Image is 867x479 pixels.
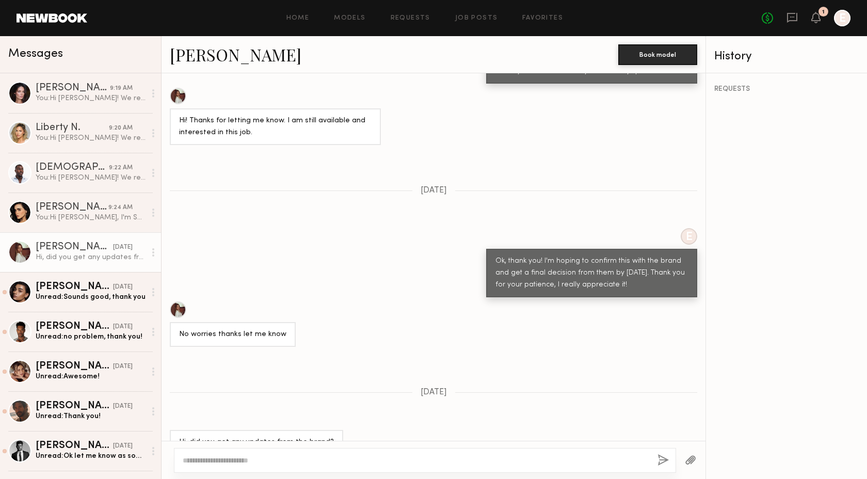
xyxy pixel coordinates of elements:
[834,10,850,26] a: E
[113,282,133,292] div: [DATE]
[36,133,146,143] div: You: Hi [PERSON_NAME]! We received approval and would love to move forward with you as a model fo...
[618,44,697,65] button: Book model
[179,115,372,139] div: Hi! Thanks for letting me know. I am still available and interested in this job.
[36,361,113,372] div: [PERSON_NAME]
[421,186,447,195] span: [DATE]
[36,411,146,421] div: Unread: Thank you!
[113,243,133,252] div: [DATE]
[36,292,146,302] div: Unread: Sounds good, thank you
[334,15,365,22] a: Models
[455,15,498,22] a: Job Posts
[108,203,133,213] div: 9:24 AM
[495,256,688,291] div: Ok, thank you! I'm hoping to confirm this with the brand and get a final decision from them by [D...
[714,86,859,93] div: REQUESTS
[179,329,286,341] div: No worries thanks let me know
[170,43,301,66] a: [PERSON_NAME]
[179,437,334,449] div: Hi, did you get any updates from the brand?
[8,48,63,60] span: Messages
[36,173,146,183] div: You: Hi [PERSON_NAME]! We received approval and would love to move forward with you as a model fo...
[36,372,146,381] div: Unread: Awesome!
[36,213,146,222] div: You: Hi [PERSON_NAME], I'm SO sorry. for the delay. I just heard back from the brand last night o...
[36,322,113,332] div: [PERSON_NAME]
[36,242,113,252] div: [PERSON_NAME]
[36,93,146,103] div: You: Hi [PERSON_NAME]! We received approval and would love to move forward with you as a model fo...
[36,441,113,451] div: [PERSON_NAME]
[113,362,133,372] div: [DATE]
[36,202,108,213] div: [PERSON_NAME]
[113,322,133,332] div: [DATE]
[286,15,310,22] a: Home
[109,163,133,173] div: 9:22 AM
[391,15,430,22] a: Requests
[36,163,109,173] div: [DEMOGRAPHIC_DATA][PERSON_NAME]
[36,83,110,93] div: [PERSON_NAME]
[36,451,146,461] div: Unread: Ok let me know as soon as possible
[522,15,563,22] a: Favorites
[113,402,133,411] div: [DATE]
[822,9,825,15] div: 1
[36,252,146,262] div: Hi, did you get any updates from the brand?
[618,50,697,58] a: Book model
[36,282,113,292] div: [PERSON_NAME]
[714,51,859,62] div: History
[36,332,146,342] div: Unread: no problem, thank you!
[421,388,447,397] span: [DATE]
[109,123,133,133] div: 9:20 AM
[110,84,133,93] div: 9:19 AM
[113,441,133,451] div: [DATE]
[36,401,113,411] div: [PERSON_NAME]
[36,123,109,133] div: Liberty N.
